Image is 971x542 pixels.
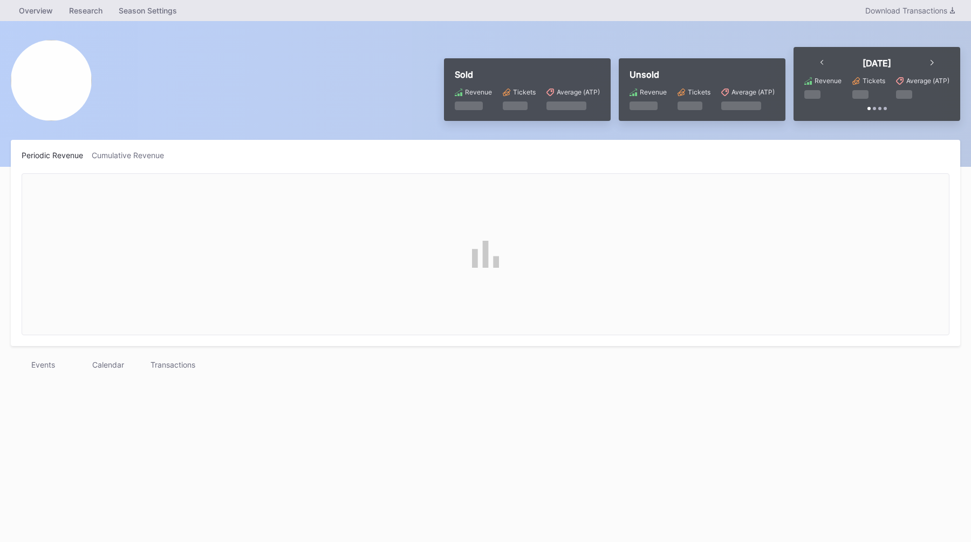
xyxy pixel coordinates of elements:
div: Transactions [140,357,205,372]
a: Research [61,3,111,18]
div: Revenue [815,77,842,85]
div: Tickets [688,88,710,96]
a: Season Settings [111,3,185,18]
div: Events [11,357,76,372]
div: [DATE] [863,58,891,69]
a: Overview [11,3,61,18]
div: Revenue [640,88,667,96]
div: Average (ATP) [731,88,775,96]
div: Tickets [863,77,885,85]
div: Cumulative Revenue [92,151,173,160]
div: Average (ATP) [906,77,949,85]
div: Tickets [513,88,536,96]
div: Calendar [76,357,140,372]
div: Sold [455,69,600,80]
button: Download Transactions [860,3,960,18]
div: Periodic Revenue [22,151,92,160]
div: Revenue [465,88,492,96]
div: Unsold [630,69,775,80]
div: Download Transactions [865,6,955,15]
div: Average (ATP) [557,88,600,96]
